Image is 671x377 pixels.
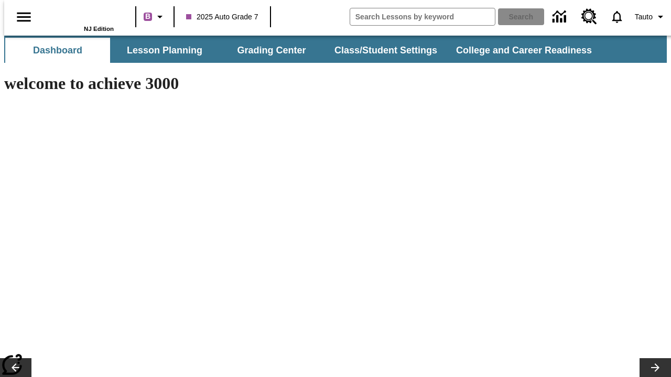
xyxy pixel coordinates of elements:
span: Tauto [635,12,653,23]
button: Boost Class color is purple. Change class color [139,7,170,26]
button: Profile/Settings [631,7,671,26]
span: B [145,10,150,23]
a: Notifications [603,3,631,30]
div: Home [46,4,114,32]
a: Home [46,5,114,26]
button: Lesson carousel, Next [640,358,671,377]
input: search field [350,8,495,25]
button: Class/Student Settings [326,38,446,63]
span: 2025 Auto Grade 7 [186,12,258,23]
button: Dashboard [5,38,110,63]
h1: welcome to achieve 3000 [4,74,457,93]
div: SubNavbar [4,36,667,63]
a: Data Center [546,3,575,31]
a: Resource Center, Will open in new tab [575,3,603,31]
button: Open side menu [8,2,39,32]
button: College and Career Readiness [448,38,600,63]
button: Grading Center [219,38,324,63]
span: NJ Edition [84,26,114,32]
div: SubNavbar [4,38,601,63]
button: Lesson Planning [112,38,217,63]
